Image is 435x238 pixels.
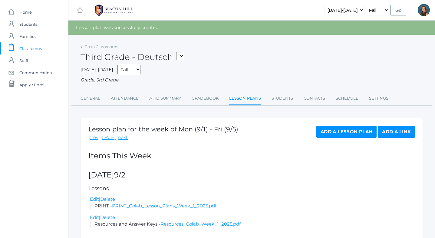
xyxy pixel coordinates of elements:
a: Lesson Plans [229,92,261,105]
img: BHCALogos-05-308ed15e86a5a0abce9b8dd61676a3503ac9727e845dece92d48e8588c001991.png [91,3,137,18]
span: [DATE]-[DATE] [81,67,113,72]
a: Settings [369,92,388,104]
span: Apply / Enroll [19,79,46,91]
a: Add a Lesson Plan [316,126,377,138]
a: Gradebook [192,92,219,104]
li: Resources and Answer Keys - [90,221,415,228]
div: Andrea Deutsch [418,4,430,16]
span: Classrooms [19,42,42,55]
span: Home [19,6,32,18]
a: Delete [100,214,115,220]
a: [DATE] [101,134,116,141]
span: Families [19,30,36,42]
h2: [DATE] [88,171,415,179]
span: 9/2 [114,170,125,179]
h2: Items This Week [88,152,415,160]
a: Resources_Colab_Week_1_2025.pdf [160,221,241,227]
div: | [90,214,415,221]
a: Schedule [336,92,358,104]
a: Attd Summary [149,92,181,104]
span: Students [19,18,37,30]
span: Communication [19,67,52,79]
span: Staff [19,55,28,67]
li: PRINT - [90,203,415,210]
a: next [118,134,128,141]
div: Lesson plan was successfully created. [68,21,435,35]
h5: Lessons [88,186,415,191]
a: Contacts [304,92,325,104]
div: | [90,196,415,203]
a: Go to Classrooms [84,44,118,49]
a: Students [272,92,293,104]
a: Delete [100,196,115,202]
a: Attendance [111,92,139,104]
h1: Lesson plan for the week of Mon (9/1) - Fri (9/5) [88,126,238,133]
a: prev [88,134,98,141]
a: Edit [90,196,99,202]
a: Edit [90,214,99,220]
div: Grade: 3rd Grade [81,77,423,84]
input: Go [391,5,406,15]
a: General [81,92,100,104]
h2: Third Grade - Deutsch [81,52,184,62]
a: Add a Link [378,126,415,138]
a: PRINT_Colab_Lesson_Plans_Week_1_2025.pdf [112,203,216,209]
